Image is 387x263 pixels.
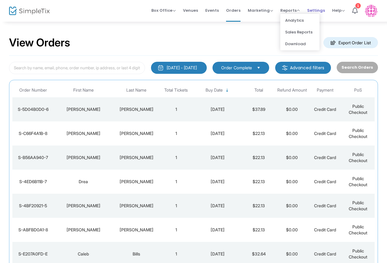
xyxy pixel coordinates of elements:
[349,200,367,211] span: Public Checkout
[242,194,275,218] td: $22.13
[194,227,241,233] div: 8/18/2025
[14,106,52,112] div: S-5D04B0D0-6
[314,155,336,160] span: Credit Card
[151,8,176,13] span: Box Office
[314,179,336,184] span: Credit Card
[194,203,241,209] div: 8/18/2025
[242,146,275,170] td: $22.13
[349,128,367,139] span: Public Checkout
[317,88,333,93] span: Payment
[194,251,241,257] div: 8/17/2025
[115,251,158,257] div: Bills
[55,106,112,112] div: MARCI
[159,218,193,242] td: 1
[206,88,223,93] span: Buy Date
[205,3,219,18] span: Events
[280,8,300,13] span: Reports
[14,203,52,209] div: S-4BF20921-5
[282,65,288,71] img: filter
[115,179,158,185] div: Gabriel
[14,155,52,161] div: S-B56AA940-7
[349,176,367,187] span: Public Checkout
[275,97,309,121] td: $0.00
[115,203,158,209] div: Brooks
[275,218,309,242] td: $0.00
[226,3,241,18] span: Orders
[221,65,252,71] span: Order Complete
[314,131,336,136] span: Credit Card
[314,203,336,208] span: Credit Card
[242,97,275,121] td: $37.89
[275,170,309,194] td: $0.00
[55,130,112,136] div: Yesenia
[55,155,112,161] div: ANDREA
[159,146,193,170] td: 1
[332,8,345,13] span: Help
[275,121,309,146] td: $0.00
[14,227,52,233] div: S-ABFBD0A1-8
[275,62,331,74] m-button: Advanced filters
[349,224,367,235] span: Public Checkout
[314,251,336,256] span: Credit Card
[194,155,241,161] div: 8/18/2025
[225,88,230,93] span: Sortable
[354,88,362,93] span: PoS
[19,88,47,93] span: Order Number
[159,170,193,194] td: 1
[275,83,309,97] th: Refund Amount
[280,26,319,38] li: Sales Reports
[159,194,193,218] td: 1
[159,83,193,97] th: Total Tickets
[167,65,197,71] div: [DATE] - [DATE]
[183,3,198,18] span: Venues
[14,130,52,136] div: S-C66F4A1B-8
[55,203,112,209] div: Anita
[115,155,158,161] div: GABRIEL
[275,194,309,218] td: $0.00
[194,130,241,136] div: 8/18/2025
[349,248,367,259] span: Public Checkout
[14,251,52,257] div: S-E207A0FD-E
[242,83,275,97] th: Total
[159,97,193,121] td: 1
[349,104,367,115] span: Public Checkout
[55,227,112,233] div: Alishia
[115,130,158,136] div: Chapman
[314,107,336,112] span: Credit Card
[254,64,263,71] button: Select
[314,227,336,232] span: Credit Card
[115,106,158,112] div: Boozer
[355,3,361,8] div: 1
[242,121,275,146] td: $22.13
[242,170,275,194] td: $22.13
[280,38,319,50] li: Download
[151,62,207,74] button: [DATE] - [DATE]
[323,37,378,48] m-button: Export Order List
[248,8,273,13] span: Marketing
[159,121,193,146] td: 1
[349,152,367,163] span: Public Checkout
[275,146,309,170] td: $0.00
[73,88,94,93] span: First Name
[14,179,52,185] div: S-4ED6B11B-7
[126,88,146,93] span: Last Name
[55,251,112,257] div: Caleb
[158,65,164,71] img: monthly
[55,179,112,185] div: Drea
[115,227,158,233] div: Dorris
[194,179,241,185] div: 8/18/2025
[280,14,319,26] li: Analytics
[242,218,275,242] td: $22.13
[9,62,145,74] input: Search by name, email, phone, order number, ip address, or last 4 digits of card
[194,106,241,112] div: 8/19/2025
[9,36,70,49] h2: View Orders
[307,3,325,18] span: Settings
